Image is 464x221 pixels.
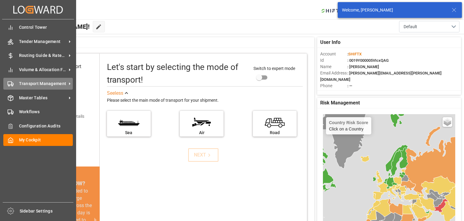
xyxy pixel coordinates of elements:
[194,151,212,159] div: NEXT
[347,90,362,94] span: : Shipper
[3,106,73,118] a: Workflows
[329,120,368,125] h4: Country Risk Score
[25,21,90,32] span: Hello [PERSON_NAME]!
[320,99,360,107] span: Risk Management
[19,38,67,45] span: Tender Management
[3,134,73,146] a: My Cockpit
[347,52,362,56] span: :
[19,52,67,59] span: Routing Guide & Rates MGMT
[342,7,446,13] div: Welcome, [PERSON_NAME]
[19,67,67,73] span: Volume & Allocation Forecast
[329,120,368,131] div: Click on a Country
[47,113,84,120] div: Add shipping details
[107,90,123,97] div: See less
[321,5,351,15] img: Bildschirmfoto%202024-11-13%20um%2009.31.44.png_1731487080.png
[347,84,352,88] span: : —
[347,58,389,63] span: : 0019Y000005VIcxQAG
[19,109,73,115] span: Workflows
[320,83,347,89] span: Phone
[253,66,295,71] span: Switch to expert mode
[110,130,148,136] div: Sea
[3,21,73,33] a: Control Tower
[320,57,347,64] span: Id
[19,24,73,31] span: Control Tower
[19,81,67,87] span: Transport Management
[320,70,347,76] span: Email Address
[183,130,221,136] div: Air
[320,71,442,82] span: : [PERSON_NAME][EMAIL_ADDRESS][PERSON_NAME][DOMAIN_NAME]
[19,137,73,143] span: My Cockpit
[320,39,340,46] span: User Info
[347,64,379,69] span: : [PERSON_NAME]
[19,123,73,129] span: Configuration Audits
[107,61,248,86] div: Let's start by selecting the mode of transport!
[256,130,294,136] div: Road
[443,117,452,127] a: Layers
[320,64,347,70] span: Name
[107,97,303,104] div: Please select the main mode of transport for your shipment.
[404,24,417,30] span: Default
[348,52,362,56] span: SHIFTX
[399,21,459,32] button: open menu
[20,208,74,214] span: Sidebar Settings
[320,51,347,57] span: Account
[19,95,67,101] span: Master Tables
[320,89,347,95] span: Account Type
[188,148,218,162] button: NEXT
